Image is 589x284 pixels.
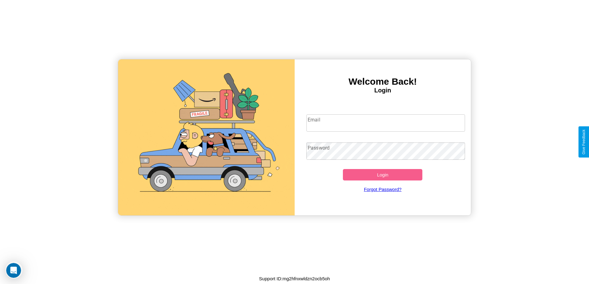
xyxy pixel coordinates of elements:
a: Forgot Password? [303,180,462,198]
div: Give Feedback [582,129,586,155]
h3: Welcome Back! [295,76,471,87]
p: Support ID: mg2hfnxwldzn2ocb5oh [259,274,330,283]
button: Login [343,169,422,180]
iframe: Intercom live chat discovery launcher [5,261,23,279]
iframe: Intercom live chat [6,263,21,278]
h4: Login [295,87,471,94]
img: gif [118,59,295,215]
